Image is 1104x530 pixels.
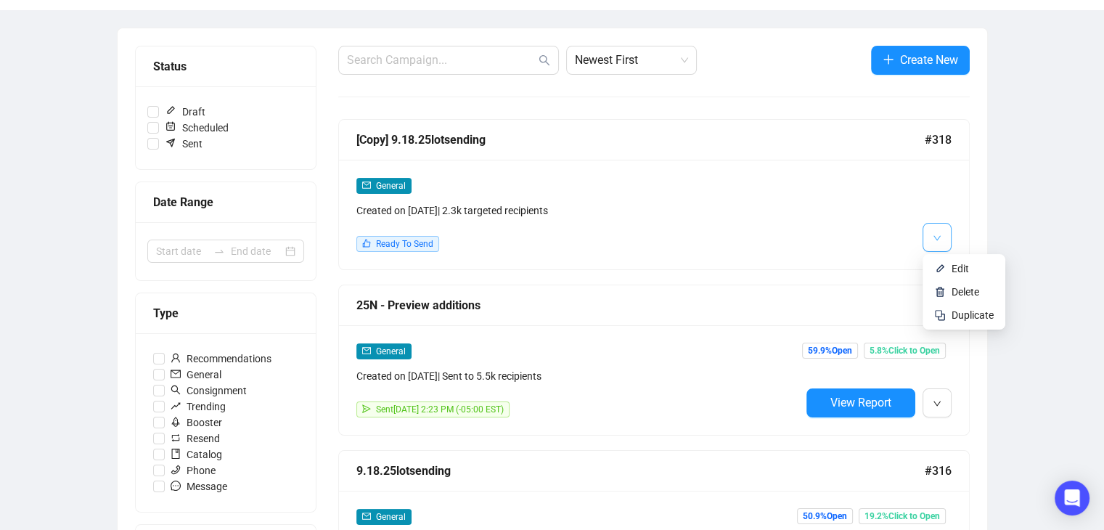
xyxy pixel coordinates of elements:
span: mail [362,181,371,189]
input: End date [231,243,282,259]
span: rise [171,401,181,411]
span: General [165,367,227,383]
span: retweet [171,433,181,443]
div: Created on [DATE] | 2.3k targeted recipients [356,203,801,219]
span: 50.9% Open [797,508,853,524]
span: #316 [925,462,952,480]
img: svg+xml;base64,PHN2ZyB4bWxucz0iaHR0cDovL3d3dy53My5vcmcvMjAwMC9zdmciIHdpZHRoPSIyNCIgaGVpZ2h0PSIyNC... [934,309,946,321]
span: #318 [925,131,952,149]
div: Open Intercom Messenger [1055,481,1089,515]
span: phone [171,465,181,475]
span: rocket [171,417,181,427]
span: Duplicate [952,309,994,321]
span: 59.9% Open [802,343,858,359]
span: Catalog [165,447,228,462]
span: send [362,404,371,413]
span: Phone [165,462,221,478]
span: plus [883,54,894,65]
img: svg+xml;base64,PHN2ZyB4bWxucz0iaHR0cDovL3d3dy53My5vcmcvMjAwMC9zdmciIHhtbG5zOnhsaW5rPSJodHRwOi8vd3... [934,263,946,274]
span: Trending [165,399,232,415]
span: mail [171,369,181,379]
span: search [539,54,550,66]
button: View Report [806,388,915,417]
span: General [376,512,406,522]
span: View Report [830,396,891,409]
span: to [213,245,225,257]
a: [Copy] 9.18.25lotsending#318mailGeneralCreated on [DATE]| 2.3k targeted recipientslikeReady To Send [338,119,970,270]
div: Date Range [153,193,298,211]
a: 25N - Preview additions#317mailGeneralCreated on [DATE]| Sent to 5.5k recipientssendSent[DATE] 2:... [338,285,970,436]
div: 25N - Preview additions [356,296,925,314]
span: Ready To Send [376,239,433,249]
span: Scheduled [159,120,234,136]
span: Booster [165,415,228,431]
span: General [376,346,406,356]
span: like [362,239,371,248]
span: message [171,481,181,491]
span: user [171,353,181,363]
span: General [376,181,406,191]
span: down [933,399,941,408]
div: Created on [DATE] | Sent to 5.5k recipients [356,368,801,384]
span: Sent [159,136,208,152]
div: [Copy] 9.18.25lotsending [356,131,925,149]
span: Delete [952,286,979,298]
span: book [171,449,181,459]
span: Draft [159,104,211,120]
button: Create New [871,46,970,75]
span: 19.2% Click to Open [859,508,946,524]
span: Message [165,478,233,494]
span: Consignment [165,383,253,399]
span: down [933,234,941,242]
img: svg+xml;base64,PHN2ZyB4bWxucz0iaHR0cDovL3d3dy53My5vcmcvMjAwMC9zdmciIHhtbG5zOnhsaW5rPSJodHRwOi8vd3... [934,286,946,298]
input: Search Campaign... [347,52,536,69]
span: mail [362,346,371,355]
div: Status [153,57,298,76]
span: Newest First [575,46,688,74]
input: Start date [156,243,208,259]
div: Type [153,304,298,322]
span: search [171,385,181,395]
span: Edit [952,263,969,274]
span: Create New [900,51,958,69]
span: 5.8% Click to Open [864,343,946,359]
span: Recommendations [165,351,277,367]
span: Resend [165,431,226,447]
div: 9.18.25lotsending [356,462,925,480]
span: mail [362,512,371,521]
span: swap-right [213,245,225,257]
span: Sent [DATE] 2:23 PM (-05:00 EST) [376,404,504,415]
